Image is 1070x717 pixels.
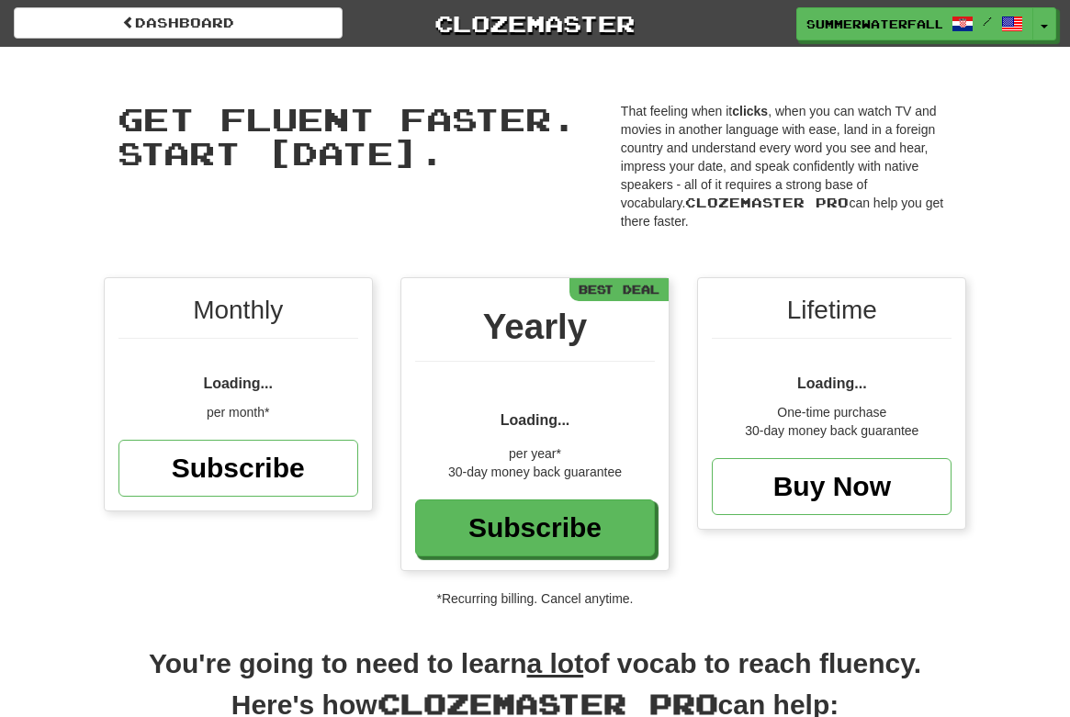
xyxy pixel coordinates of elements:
[712,458,952,515] a: Buy Now
[712,403,952,421] div: One-time purchase
[415,463,655,481] div: 30-day money back guarantee
[415,444,655,463] div: per year*
[415,301,655,362] div: Yearly
[203,375,273,391] span: Loading...
[14,7,343,39] a: Dashboard
[118,292,358,339] div: Monthly
[415,499,655,556] a: Subscribe
[621,102,953,230] p: That feeling when it , when you can watch TV and movies in another language with ease, land in a ...
[712,421,952,440] div: 30-day money back guarantee
[797,375,867,391] span: Loading...
[806,16,942,32] span: SummerWaterfall2626
[118,440,358,497] a: Subscribe
[685,195,849,210] span: Clozemaster Pro
[118,403,358,421] div: per month*
[370,7,699,39] a: Clozemaster
[118,102,593,171] span: Get fluent faster. Start [DATE].
[712,292,952,339] div: Lifetime
[527,648,584,678] u: a lot
[796,7,1033,40] a: SummerWaterfall2626 /
[501,412,570,428] span: Loading...
[732,104,768,118] strong: clicks
[983,15,992,28] span: /
[569,278,669,301] div: Best Deal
